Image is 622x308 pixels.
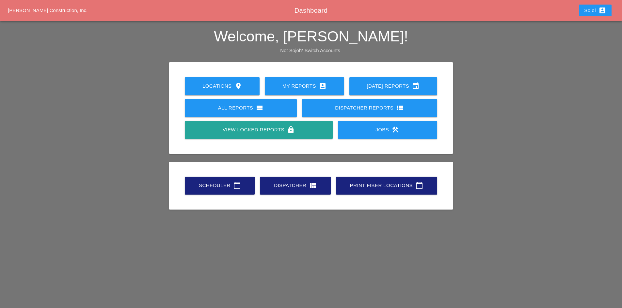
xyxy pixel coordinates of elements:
[309,182,317,189] i: view_quilt
[185,77,260,95] a: Locations
[8,7,88,13] a: [PERSON_NAME] Construction, Inc.
[579,5,612,16] button: Sojol
[265,77,344,95] a: My Reports
[396,104,404,112] i: view_list
[185,121,332,139] a: View Locked Reports
[233,182,241,189] i: calendar_today
[349,77,437,95] a: [DATE] Reports
[195,182,244,189] div: Scheduler
[280,48,303,53] span: Not Sojol?
[195,82,249,90] div: Locations
[336,177,437,195] a: Print Fiber Locations
[270,182,320,189] div: Dispatcher
[412,82,420,90] i: event
[185,177,255,195] a: Scheduler
[185,99,297,117] a: All Reports
[391,126,399,134] i: construction
[598,7,606,14] i: account_box
[234,82,242,90] i: location_on
[295,7,327,14] span: Dashboard
[415,182,423,189] i: calendar_today
[260,177,331,195] a: Dispatcher
[348,126,427,134] div: Jobs
[305,48,340,53] a: Switch Accounts
[346,182,427,189] div: Print Fiber Locations
[195,104,286,112] div: All Reports
[338,121,437,139] a: Jobs
[360,82,427,90] div: [DATE] Reports
[312,104,427,112] div: Dispatcher Reports
[584,7,606,14] div: Sojol
[195,126,322,134] div: View Locked Reports
[275,82,333,90] div: My Reports
[287,126,295,134] i: lock
[302,99,437,117] a: Dispatcher Reports
[256,104,263,112] i: view_list
[319,82,327,90] i: account_box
